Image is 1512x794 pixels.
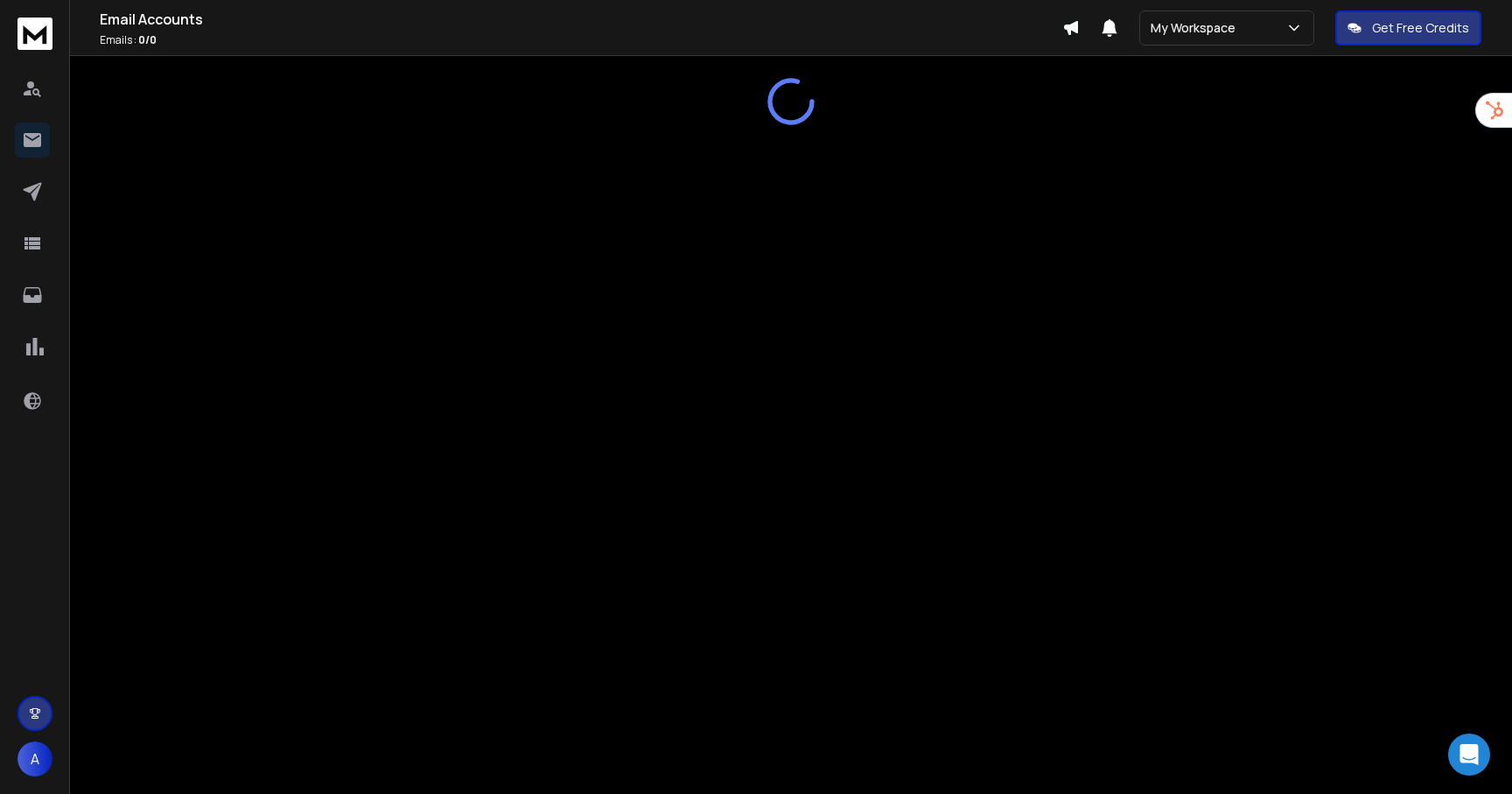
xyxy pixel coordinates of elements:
[1335,11,1481,46] button: Get Free Credits
[100,9,1062,30] h1: Email Accounts
[1448,734,1490,776] div: Open Intercom Messenger
[138,32,157,47] span: 0 / 0
[1151,19,1242,37] p: My Workspace
[17,741,52,776] button: A
[17,18,52,50] img: logo
[100,33,1062,47] p: Emails :
[1372,19,1469,37] p: Get Free Credits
